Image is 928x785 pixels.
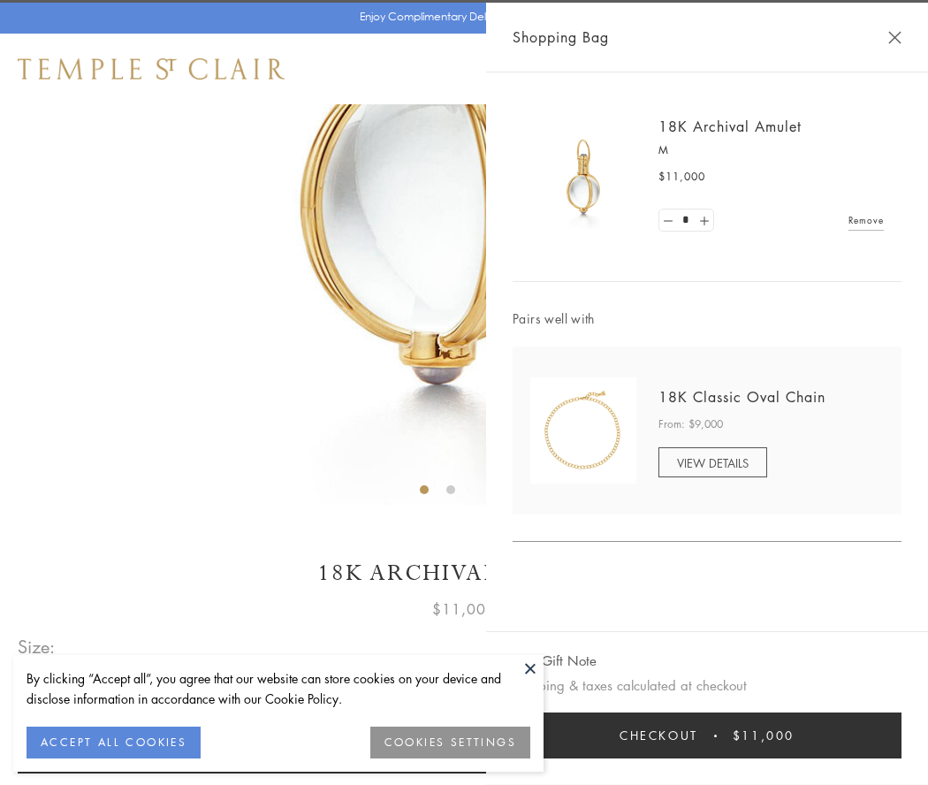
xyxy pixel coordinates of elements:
[658,415,723,433] span: From: $9,000
[513,26,609,49] span: Shopping Bag
[620,726,698,745] span: Checkout
[432,598,496,621] span: $11,000
[27,727,201,758] button: ACCEPT ALL COOKIES
[530,377,636,484] img: N88865-OV18
[360,8,560,26] p: Enjoy Complimentary Delivery & Returns
[513,713,901,758] button: Checkout $11,000
[658,447,767,477] a: VIEW DETAILS
[513,674,901,697] p: Shipping & taxes calculated at checkout
[658,117,802,136] a: 18K Archival Amulet
[677,454,749,471] span: VIEW DETAILS
[513,650,597,672] button: Add Gift Note
[659,210,677,232] a: Set quantity to 0
[658,168,705,186] span: $11,000
[888,31,901,44] button: Close Shopping Bag
[658,141,884,159] p: M
[18,58,285,80] img: Temple St. Clair
[370,727,530,758] button: COOKIES SETTINGS
[733,726,795,745] span: $11,000
[848,210,884,230] a: Remove
[18,632,57,661] span: Size:
[658,387,825,407] a: 18K Classic Oval Chain
[18,558,910,589] h1: 18K Archival Amulet
[513,309,901,329] span: Pairs well with
[695,210,712,232] a: Set quantity to 2
[530,124,636,230] img: 18K Archival Amulet
[27,668,530,709] div: By clicking “Accept all”, you agree that our website can store cookies on your device and disclos...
